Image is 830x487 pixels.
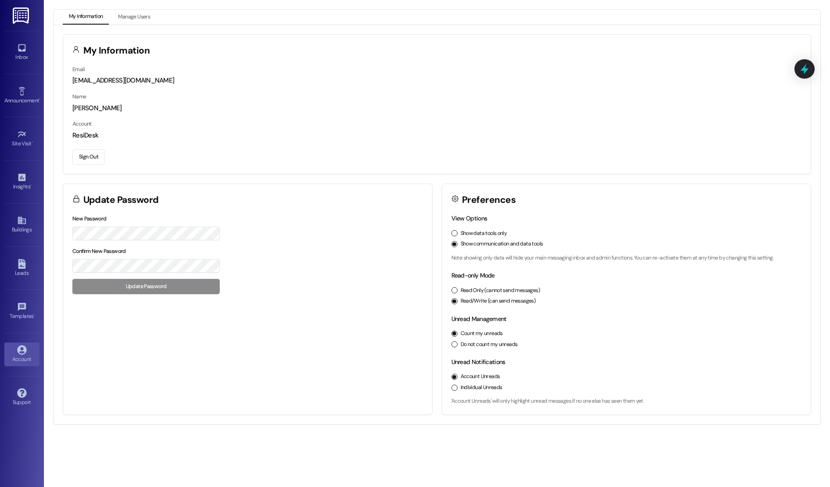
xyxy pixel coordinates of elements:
[72,215,107,222] label: New Password
[461,297,536,305] label: Read/Write (can send messages)
[451,397,802,405] p: 'Account Unreads' will only highlight unread messages if no one else has seen them yet.
[72,76,801,85] div: [EMAIL_ADDRESS][DOMAIN_NAME]
[451,214,487,222] label: View Options
[72,66,85,73] label: Email
[83,195,159,205] h3: Update Password
[462,195,515,205] h3: Preferences
[39,96,40,102] span: •
[4,256,39,280] a: Leads
[72,120,92,127] label: Account
[4,170,39,194] a: Insights •
[32,139,33,145] span: •
[30,182,32,188] span: •
[451,254,802,262] p: Note: showing only data will hide your main messaging inbox and admin functions. You can re-activ...
[13,7,31,24] img: ResiDesk Logo
[112,10,156,25] button: Manage Users
[451,271,495,279] label: Read-only Mode
[4,386,39,409] a: Support
[63,10,109,25] button: My Information
[83,46,150,55] h3: My Information
[72,93,86,100] label: Name
[461,230,507,238] label: Show data tools only
[72,248,126,255] label: Confirm New Password
[72,131,801,140] div: ResiDesk
[461,287,540,295] label: Read Only (cannot send messages)
[461,384,502,392] label: Individual Unreads
[4,127,39,151] a: Site Visit •
[72,104,801,113] div: [PERSON_NAME]
[461,341,518,349] label: Do not count my unreads
[4,213,39,237] a: Buildings
[461,373,500,381] label: Account Unreads
[34,312,35,318] span: •
[461,330,503,338] label: Count my unreads
[4,40,39,64] a: Inbox
[72,149,105,165] button: Sign Out
[4,299,39,323] a: Templates •
[4,343,39,366] a: Account
[451,358,505,366] label: Unread Notifications
[451,315,507,323] label: Unread Management
[461,240,543,248] label: Show communication and data tools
